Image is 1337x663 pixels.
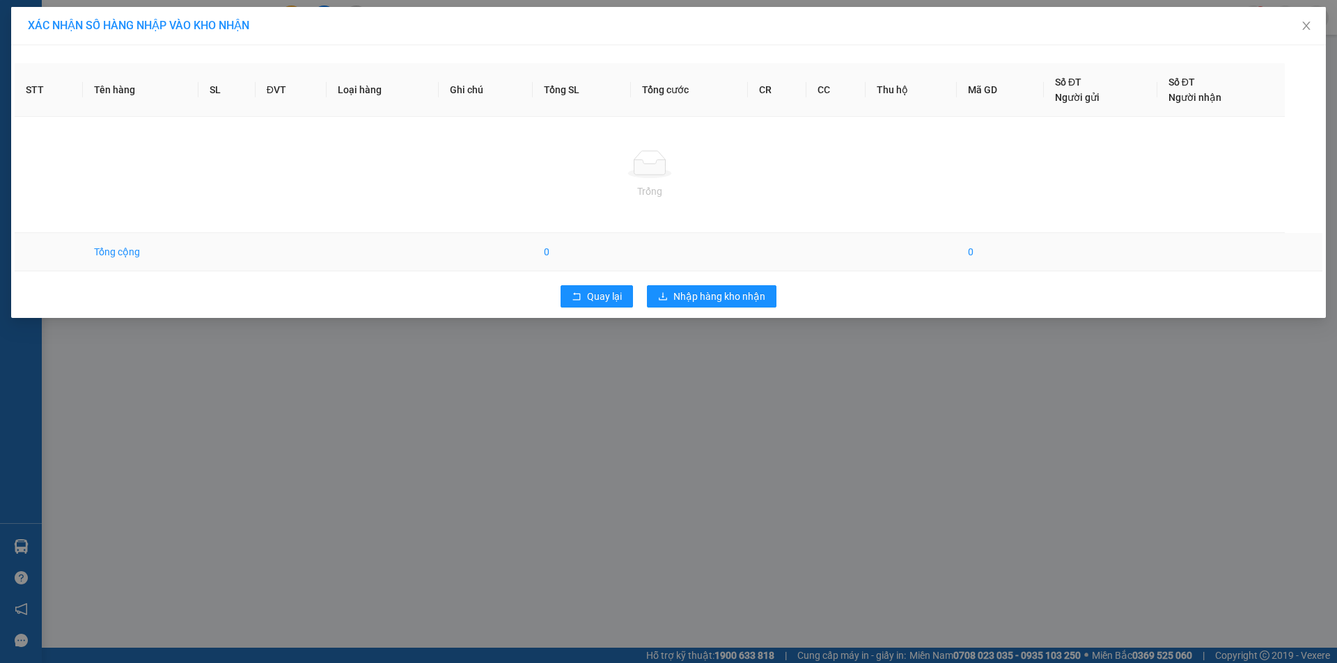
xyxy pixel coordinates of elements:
span: 16:52:15 [DATE] [63,74,132,85]
span: 0902725339 [72,62,127,72]
span: Người gửi [1055,92,1100,103]
span: 0389420877 [56,87,112,97]
span: Nhập hàng kho nhận [673,289,765,304]
span: Số ĐT [1168,77,1195,88]
td: 0 [957,233,1044,271]
button: Close [1287,7,1326,46]
th: Tổng SL [533,63,631,117]
span: Tên hàng: [4,101,148,111]
span: rollback [572,291,581,303]
strong: PHIẾU TRẢ HÀNG [68,19,141,29]
span: 1 K BAO NP 11KG [42,97,148,113]
span: [PERSON_NAME] [60,8,117,17]
span: ĐỨC ĐẦY- [29,62,127,72]
th: ĐVT [256,63,327,117]
span: 13:47- [4,6,117,17]
span: Ngày/ giờ gửi: [4,74,61,85]
span: Người nhận [1168,92,1221,103]
th: Tổng cước [631,63,748,117]
th: Thu hộ [866,63,956,117]
div: Trống [26,184,1274,199]
span: N.gửi: [4,62,127,72]
strong: MĐH: [49,31,159,47]
span: download [658,291,668,303]
span: close [1301,20,1312,31]
span: Số ĐT [1055,77,1081,88]
span: SG09252386 [82,31,160,47]
span: Quay lại [587,289,622,304]
td: 0 [533,233,631,271]
button: rollbackQuay lại [561,285,633,307]
th: STT [15,63,83,117]
td: Tổng cộng [83,233,198,271]
th: Tên hàng [83,63,198,117]
button: downloadNhập hàng kho nhận [647,285,776,307]
th: Ghi chú [439,63,533,117]
span: XÁC NHẬN SỐ HÀNG NHẬP VÀO KHO NHẬN [28,19,249,32]
th: CC [806,63,866,117]
th: Mã GD [957,63,1044,117]
span: N.nhận: [4,87,112,97]
th: Loại hàng [327,63,439,117]
th: SL [198,63,255,117]
th: CR [748,63,807,117]
span: ĐẠT- [36,87,56,97]
span: [DATE]- [29,6,117,17]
